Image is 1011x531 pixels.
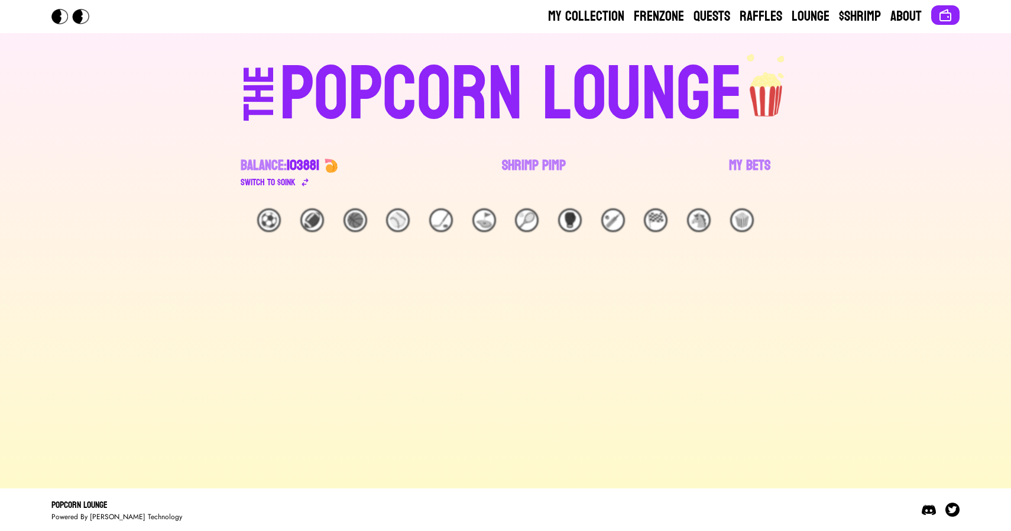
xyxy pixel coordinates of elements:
[945,503,960,517] img: Twitter
[922,503,936,517] img: Discord
[51,512,182,522] div: Powered By [PERSON_NAME] Technology
[51,9,99,24] img: Popcorn
[729,156,770,189] a: My Bets
[344,208,367,232] div: 🏀
[890,7,922,26] a: About
[429,208,453,232] div: 🏒
[300,208,324,232] div: 🏈
[141,52,870,133] a: THEPOPCORN LOUNGEpopcorn
[324,159,338,173] img: 🍤
[938,8,952,22] img: Connect wallet
[730,208,754,232] div: 🍿
[241,175,296,189] div: Switch to $ OINK
[51,498,182,512] div: Popcorn Lounge
[743,52,791,118] img: popcorn
[558,208,582,232] div: 🥊
[257,208,281,232] div: ⚽️
[548,7,624,26] a: My Collection
[472,208,496,232] div: ⛳️
[740,7,782,26] a: Raffles
[792,7,829,26] a: Lounge
[839,7,881,26] a: $Shrimp
[386,208,410,232] div: ⚾️
[238,66,281,144] div: THE
[644,208,667,232] div: 🏁
[515,208,539,232] div: 🎾
[634,7,684,26] a: Frenzone
[694,7,730,26] a: Quests
[287,153,319,178] span: 103881
[601,208,625,232] div: 🏏
[280,57,743,133] div: POPCORN LOUNGE
[241,156,319,175] div: Balance:
[502,156,566,189] a: Shrimp Pimp
[687,208,711,232] div: 🐴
